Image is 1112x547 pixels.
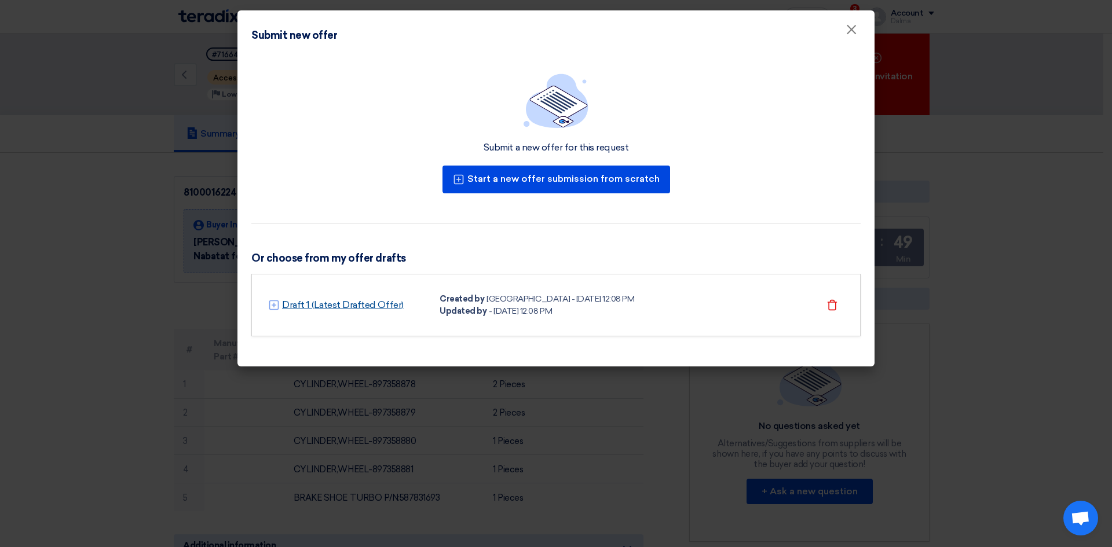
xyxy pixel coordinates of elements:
div: Open chat [1063,501,1098,535]
a: Draft 1 (Latest Drafted Offer) [282,298,404,312]
font: Created by [440,294,484,304]
font: Start a new offer submission from scratch [467,173,660,184]
font: - [DATE] 12:08 PM [489,306,552,316]
font: × [846,21,857,44]
font: Updated by [440,306,487,316]
font: Or choose from my offer drafts [251,252,406,265]
button: Start a new offer submission from scratch [442,166,670,193]
font: [GEOGRAPHIC_DATA] - [DATE] 12:08 PM [487,294,634,304]
button: Close [836,19,866,42]
font: Draft 1 (Latest Drafted Offer) [282,299,404,310]
font: Submit new offer [251,29,337,42]
img: empty_state_list.svg [524,74,588,128]
font: Submit a new offer for this request [484,142,628,153]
